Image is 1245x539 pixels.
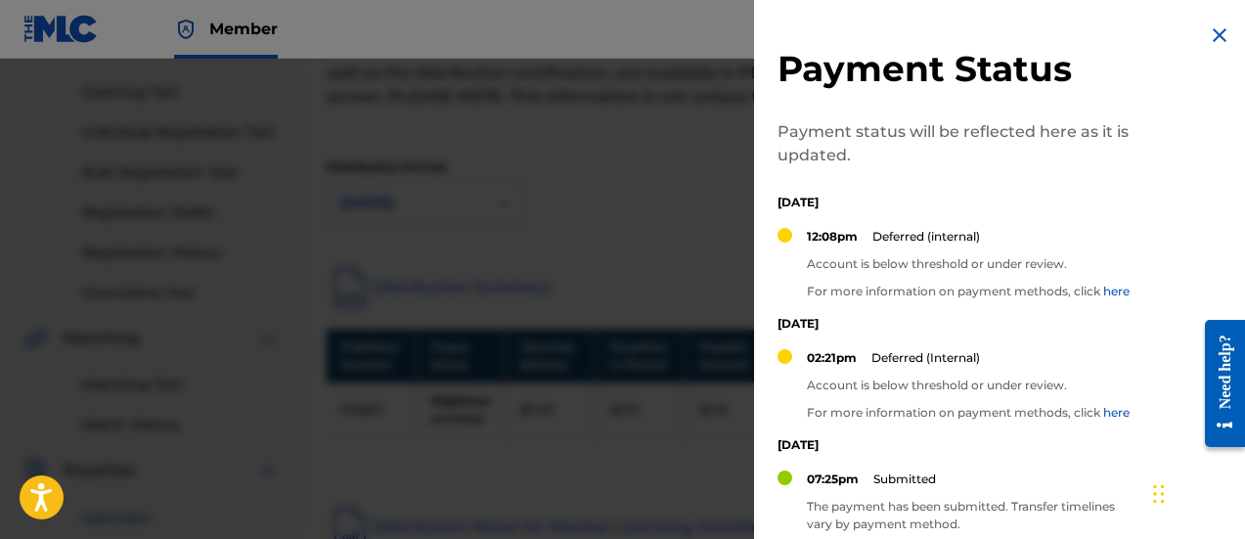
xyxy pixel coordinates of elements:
a: here [1103,284,1130,298]
iframe: Resource Center [1190,304,1245,462]
p: [DATE] [778,315,1139,333]
p: 12:08pm [807,228,858,246]
img: MLC Logo [23,15,99,43]
p: Account is below threshold or under review. [807,255,1130,273]
p: Submitted [873,471,936,488]
span: Member [209,18,278,40]
p: [DATE] [778,436,1139,454]
p: [DATE] [778,194,1139,211]
h2: Payment Status [778,47,1139,91]
iframe: Chat Widget [1147,445,1245,539]
a: here [1103,405,1130,420]
p: For more information on payment methods, click [807,404,1130,422]
p: The payment has been submitted. Transfer timelines vary by payment method. [807,498,1139,533]
p: 02:21pm [807,349,857,367]
p: Deferred (Internal) [871,349,980,367]
p: Payment status will be reflected here as it is updated. [778,120,1139,167]
p: For more information on payment methods, click [807,283,1130,300]
p: 07:25pm [807,471,859,488]
div: Drag [1153,465,1165,523]
p: Account is below threshold or under review. [807,377,1130,394]
img: Top Rightsholder [174,18,198,41]
p: Deferred (internal) [872,228,980,246]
